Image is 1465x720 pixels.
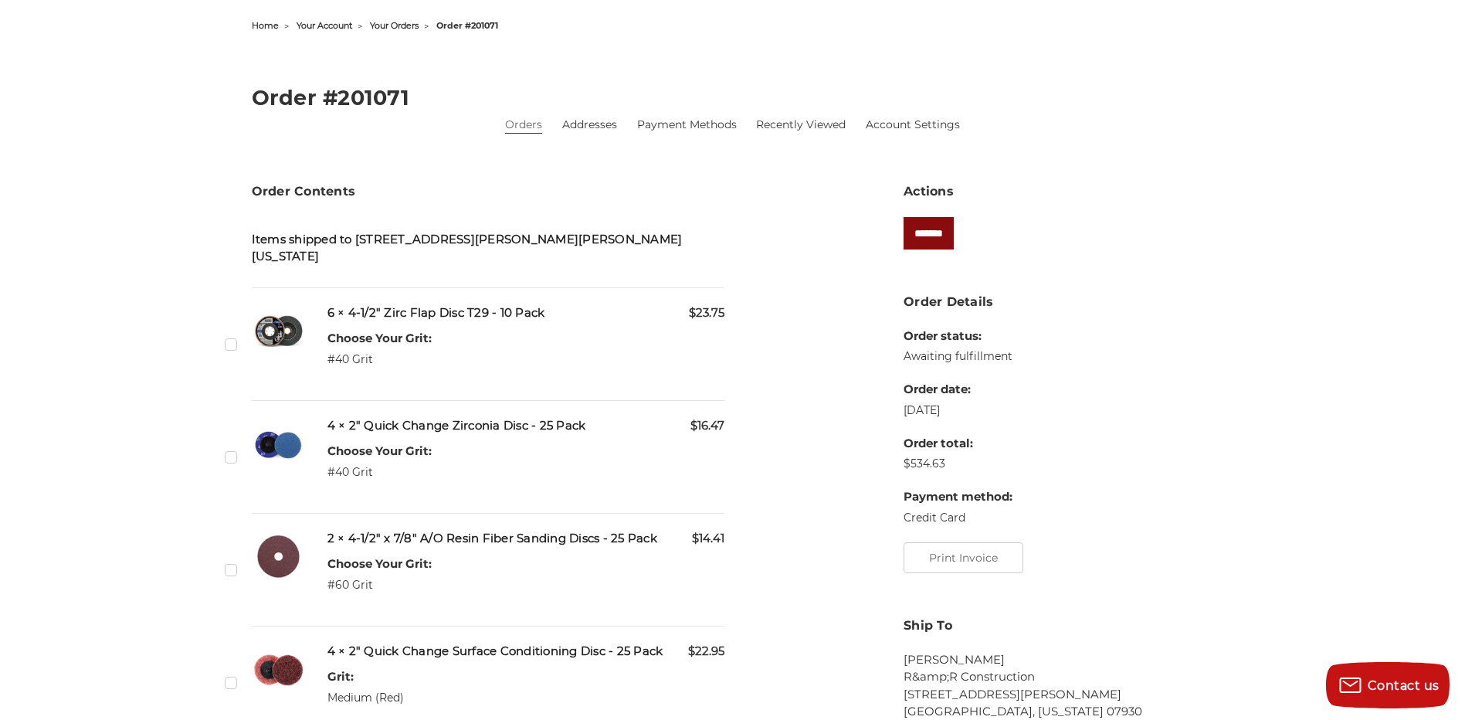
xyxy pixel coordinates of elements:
dd: Medium (Red) [327,690,404,706]
a: Payment Methods [637,117,737,133]
img: 4.5 inch resin fiber disc [252,530,306,583]
h5: 4 × 2" Quick Change Surface Conditioning Disc - 25 Pack [327,643,725,661]
span: Contact us [1368,678,1440,693]
span: order #201071 [436,20,498,31]
a: Recently Viewed [756,117,846,133]
dd: #60 Grit [327,577,432,593]
dt: Payment method: [904,488,1012,506]
h5: 2 × 4-1/2" x 7/8" A/O Resin Fiber Sanding Discs - 25 Pack [327,530,725,548]
li: [PERSON_NAME] [904,651,1213,669]
h5: 6 × 4-1/2" Zirc Flap Disc T29 - 10 Pack [327,304,725,322]
dt: Order status: [904,328,1012,345]
img: 2" Quick Change Surface Conditioning Disc - 25 Pack [252,643,306,697]
h2: Order #201071 [252,87,1214,108]
a: Addresses [562,117,617,133]
a: your orders [370,20,419,31]
dd: [DATE] [904,402,1012,419]
a: your account [297,20,352,31]
span: $22.95 [688,643,724,661]
dd: Credit Card [904,510,1012,526]
span: $23.75 [689,304,724,322]
dd: $534.63 [904,456,1012,472]
h3: Actions [904,182,1213,201]
dt: Order date: [904,381,1012,399]
dt: Grit: [327,668,404,686]
img: 2" Quick Change Zirconia Disc - 25 Pack [252,417,306,471]
dd: #40 Grit [327,352,432,368]
dd: #40 Grit [327,464,432,481]
dt: Choose Your Grit: [327,443,432,460]
a: Account Settings [866,117,960,133]
span: $16.47 [690,417,724,435]
li: R&amp;R Construction [904,668,1213,686]
dd: Awaiting fulfillment [904,348,1012,365]
h3: Order Details [904,293,1213,311]
dt: Order total: [904,435,1012,453]
a: Orders [505,117,542,133]
li: [STREET_ADDRESS][PERSON_NAME] [904,686,1213,704]
h5: 4 × 2" Quick Change Zirconia Disc - 25 Pack [327,417,725,435]
h3: Ship To [904,616,1213,635]
button: Print Invoice [904,542,1023,573]
h3: Order Contents [252,182,725,201]
span: $14.41 [692,530,724,548]
dt: Choose Your Grit: [327,555,432,573]
h5: Items shipped to [STREET_ADDRESS][PERSON_NAME][PERSON_NAME][US_STATE] [252,231,725,266]
dt: Choose Your Grit: [327,330,432,348]
a: home [252,20,279,31]
button: Contact us [1326,662,1450,708]
img: 4-1/2" Zirc Flap Disc T29 - 10 Pack [252,304,306,358]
